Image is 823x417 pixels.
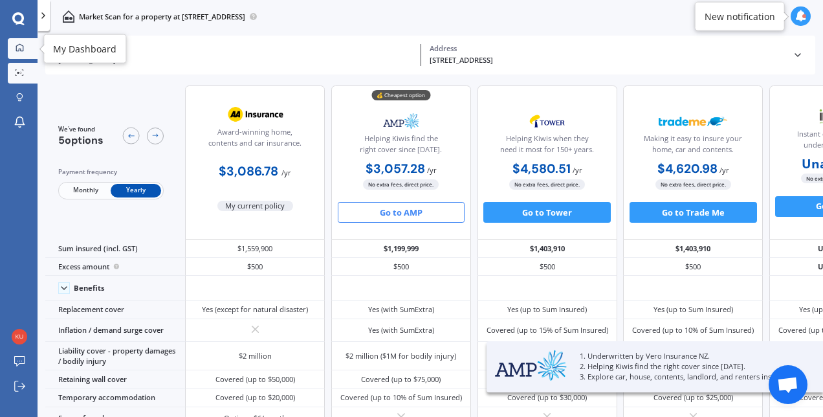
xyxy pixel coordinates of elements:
div: New notification [705,10,775,23]
div: $1,199,999 [331,240,471,258]
span: 5 options [58,133,104,147]
p: 2. Helping Kiwis find the right cover since [DATE]. [580,361,797,372]
div: Covered (up to $20,000) [215,392,295,403]
div: Covered (up to $30,000) [507,392,587,403]
div: $2 million [239,351,272,361]
div: Policy owner [58,44,413,53]
span: / yr [427,165,437,175]
b: $4,580.51 [512,161,571,177]
b: $3,086.78 [219,163,278,179]
div: Making it easy to insure your home, car and contents. [632,133,754,159]
span: We've found [58,125,104,134]
span: My current policy [217,201,294,211]
button: Go to Tower [483,202,611,223]
div: Covered (up to $50,000) [215,374,295,385]
span: No extra fees, direct price. [655,179,731,189]
div: Replacement cover [45,301,185,319]
span: / yr [573,165,582,175]
div: $1,403,910 [477,240,617,258]
div: Benefits [74,284,105,293]
div: Covered (up to 10% of Sum Insured) [340,392,462,403]
div: Open chat [769,365,807,404]
span: Monthly [60,184,111,197]
button: Go to AMP [338,202,465,223]
span: Yearly [111,184,161,197]
span: / yr [281,168,291,177]
img: f0faaadaa044958a975756c703b2e3d4 [12,329,27,344]
div: Retaining wall cover [45,370,185,389]
div: Liability cover - property damages / bodily injury [45,342,185,370]
div: Yes (with SumExtra) [368,304,434,315]
div: Helping Kiwis when they need it most for 150+ years. [486,133,608,159]
div: $1,559,900 [185,240,325,258]
b: $4,620.98 [657,161,718,177]
img: AA.webp [221,102,290,128]
div: $1,403,910 [623,240,763,258]
div: Covered (up to 10% of Sum Insured) [632,325,754,335]
img: AMP.webp [367,108,435,134]
div: Excess amount [45,258,185,276]
div: [PERSON_NAME] [58,55,413,66]
div: $2 million ($1M for bodily injury) [346,351,456,361]
div: Award-winning home, contents and car insurance. [194,127,316,153]
span: No extra fees, direct price. [363,179,439,189]
b: $3,057.28 [366,161,425,177]
div: Yes (up to Sum Insured) [653,304,733,315]
div: Sum insured (incl. GST) [45,240,185,258]
span: No extra fees, direct price. [509,179,585,189]
div: $500 [477,258,617,276]
div: Covered (up to $25,000) [653,392,733,403]
div: 💰 Cheapest option [371,90,430,100]
img: home-and-contents.b802091223b8502ef2dd.svg [62,10,74,23]
div: Temporary accommodation [45,389,185,407]
p: 3. Explore car, house, contents, landlord, and renters insurance. [580,372,797,382]
p: Market Scan for a property at [STREET_ADDRESS] [79,12,245,22]
p: 1. Underwritten by Vero Insurance NZ. [580,351,797,361]
div: Payment frequency [58,167,164,177]
div: Yes (with SumExtra) [368,325,434,335]
div: Inflation / demand surge cover [45,319,185,342]
img: Tower.webp [513,108,582,134]
div: $500 [185,258,325,276]
div: Yes (up to Sum Insured) [507,304,587,315]
div: Helping Kiwis find the right cover since [DATE]. [340,133,462,159]
div: $500 [331,258,471,276]
div: My Dashboard [53,42,116,55]
img: AMP.webp [495,350,567,381]
div: Covered (up to 15% of Sum Insured) [487,325,608,335]
div: [STREET_ADDRESS] [430,55,784,66]
div: Yes (except for natural disaster) [202,304,308,315]
span: / yr [719,165,729,175]
div: Covered (up to $75,000) [361,374,441,385]
div: Address [430,44,784,53]
button: Go to Trade Me [630,202,757,223]
img: Trademe.webp [659,108,727,134]
div: $500 [623,258,763,276]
